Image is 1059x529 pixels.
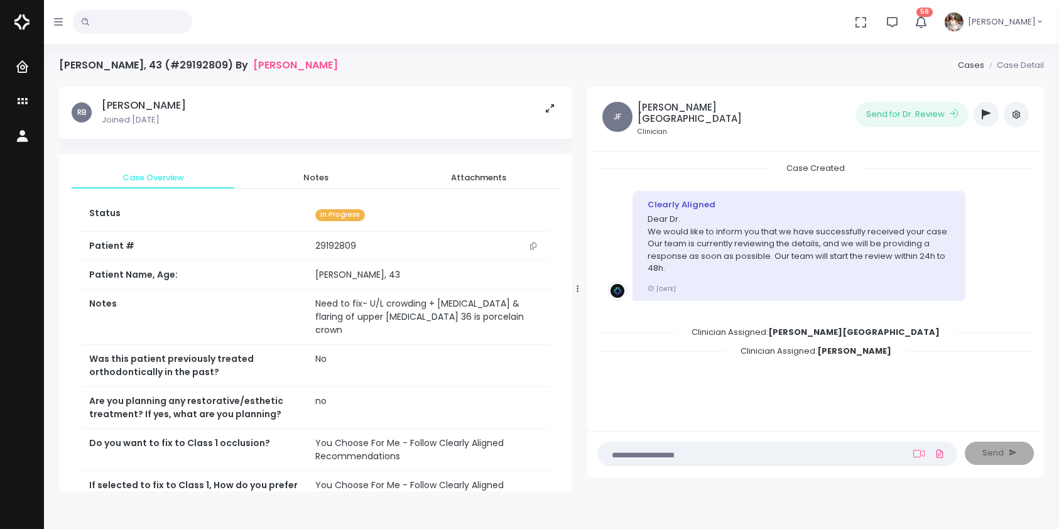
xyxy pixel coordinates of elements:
span: 58 [916,8,933,17]
th: Was this patient previously treated orthodontically in the past? [82,345,308,387]
span: Attachments [407,172,550,184]
td: You Choose For Me - Follow Clearly Aligned Recommendations [308,429,550,471]
small: Clinician [638,127,742,137]
p: Dear Dr. We would like to inform you that we have successfully received your case. Our team is cu... [648,213,950,275]
b: [PERSON_NAME][GEOGRAPHIC_DATA] [768,326,940,338]
td: Need to fix- U/L crowding + [MEDICAL_DATA] & flaring of upper [MEDICAL_DATA] 36 is porcelain crown [308,290,550,345]
img: Logo Horizontal [14,9,30,35]
span: Clinician Assigned: [725,341,906,361]
small: [DATE] [648,285,676,293]
span: Case Overview [82,172,224,184]
div: scrollable content [59,87,572,491]
a: Add Loom Video [911,449,927,459]
p: Joined [DATE] [102,114,186,126]
b: [PERSON_NAME] [817,345,891,357]
th: If selected to fix to Class 1, How do you prefer to treat it? [82,471,308,513]
th: Patient # [82,231,308,261]
td: No [308,345,550,387]
h5: [PERSON_NAME] [102,99,186,112]
a: [PERSON_NAME] [253,59,338,71]
th: Are you planning any restorative/esthetic treatment? If yes, what are you planning? [82,387,308,429]
td: You Choose For Me - Follow Clearly Aligned Recommendations [308,471,550,513]
td: 29192809 [308,232,550,261]
button: Send for Dr. Review [855,102,969,127]
a: Cases [958,59,984,71]
h5: [PERSON_NAME][GEOGRAPHIC_DATA] [638,102,742,124]
th: Status [82,199,308,231]
td: [PERSON_NAME], 43 [308,261,550,290]
th: Patient Name, Age: [82,261,308,290]
td: no [308,387,550,429]
span: Notes [244,172,387,184]
span: RB [72,102,92,123]
th: Do you want to fix to Class 1 occlusion? [82,429,308,471]
th: Notes [82,290,308,345]
span: In Progress [315,209,365,221]
h4: [PERSON_NAME], 43 (#29192809) By [59,59,338,71]
li: Case Detail [984,59,1044,72]
span: Clinician Assigned: [676,322,955,342]
a: Add Files [932,442,947,465]
span: JF [602,102,633,132]
span: Case Created [771,158,860,178]
div: Clearly Aligned [648,199,950,211]
div: scrollable content [597,162,1034,418]
span: [PERSON_NAME] [968,16,1036,28]
img: Header Avatar [943,11,965,33]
